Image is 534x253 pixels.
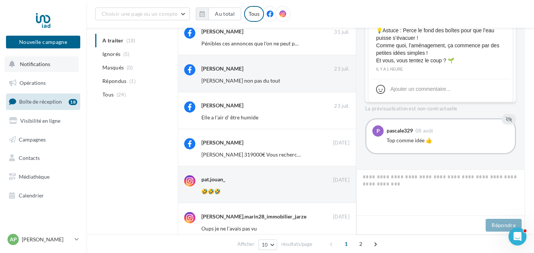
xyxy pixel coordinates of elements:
[376,127,380,135] span: p
[117,92,126,98] span: (24)
[258,239,277,250] button: 10
[376,66,505,73] div: il y a 1 heure
[333,177,349,184] span: [DATE]
[19,136,46,142] span: Campagnes
[201,139,243,146] div: [PERSON_NAME]
[102,77,127,85] span: Répondus
[4,150,82,166] a: Contacts
[102,50,120,58] span: Ignorés
[201,40,428,47] span: Pénibles ces annonces que l'on ne peut pas regarder sans donner des informations personnelles !!!
[333,140,349,146] span: [DATE]
[201,28,243,35] div: [PERSON_NAME]
[4,56,79,72] button: Notifications
[201,213,306,220] div: [PERSON_NAME].marin28_immobilier_jarze
[486,219,522,232] button: Répondre
[201,114,258,120] span: Elle a l'air d' être humide
[19,173,49,180] span: Médiathèque
[22,236,72,243] p: [PERSON_NAME]
[102,91,114,98] span: Tous
[201,102,243,109] div: [PERSON_NAME]
[4,75,82,91] a: Opérations
[20,61,50,67] span: Notifications
[4,169,82,185] a: Médiathèque
[201,65,243,72] div: [PERSON_NAME]
[196,8,241,20] button: Au total
[262,242,268,248] span: 10
[4,113,82,129] a: Visibilité en ligne
[387,137,509,144] div: Top comme idée 👍
[281,241,312,248] span: résultats/page
[237,241,254,248] span: Afficher
[201,77,280,84] span: [PERSON_NAME] non pas du tout
[355,238,367,250] span: 2
[415,128,433,133] span: 08 août
[4,188,82,203] a: Calendrier
[333,214,349,220] span: [DATE]
[387,128,413,133] div: pascale329
[365,102,516,112] div: La prévisualisation est non-contractuelle
[508,227,526,245] iframe: Intercom live chat
[127,65,133,71] span: (0)
[123,51,130,57] span: (5)
[19,80,46,86] span: Opérations
[201,176,225,183] div: pat.jouan_
[208,8,241,20] button: Au total
[334,103,349,110] span: 23 juil.
[376,85,385,94] svg: Emoji
[20,117,60,124] span: Visibilité en ligne
[4,132,82,148] a: Campagnes
[244,6,264,22] div: Tous
[129,78,136,84] span: (1)
[6,36,80,48] button: Nouvelle campagne
[102,11,177,17] span: Choisir une page ou un compte
[4,93,82,110] a: Boîte de réception18
[10,236,17,243] span: AP
[390,85,450,93] div: Ajouter un commentaire...
[340,238,352,250] span: 1
[201,151,369,158] span: [PERSON_NAME] 319000€ Vous recherchez une maison ? Cordialement
[201,225,257,232] span: Oups je ne l’avais pas vu
[6,232,80,247] a: AP [PERSON_NAME]
[19,155,40,161] span: Contacts
[334,66,349,72] span: 23 juil.
[334,29,349,36] span: 31 juil.
[69,99,77,105] div: 18
[95,8,190,20] button: Choisir une page ou un compte
[201,188,220,194] span: 🤣🤣🤣
[19,98,62,105] span: Boîte de réception
[19,192,44,199] span: Calendrier
[102,64,124,71] span: Masqués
